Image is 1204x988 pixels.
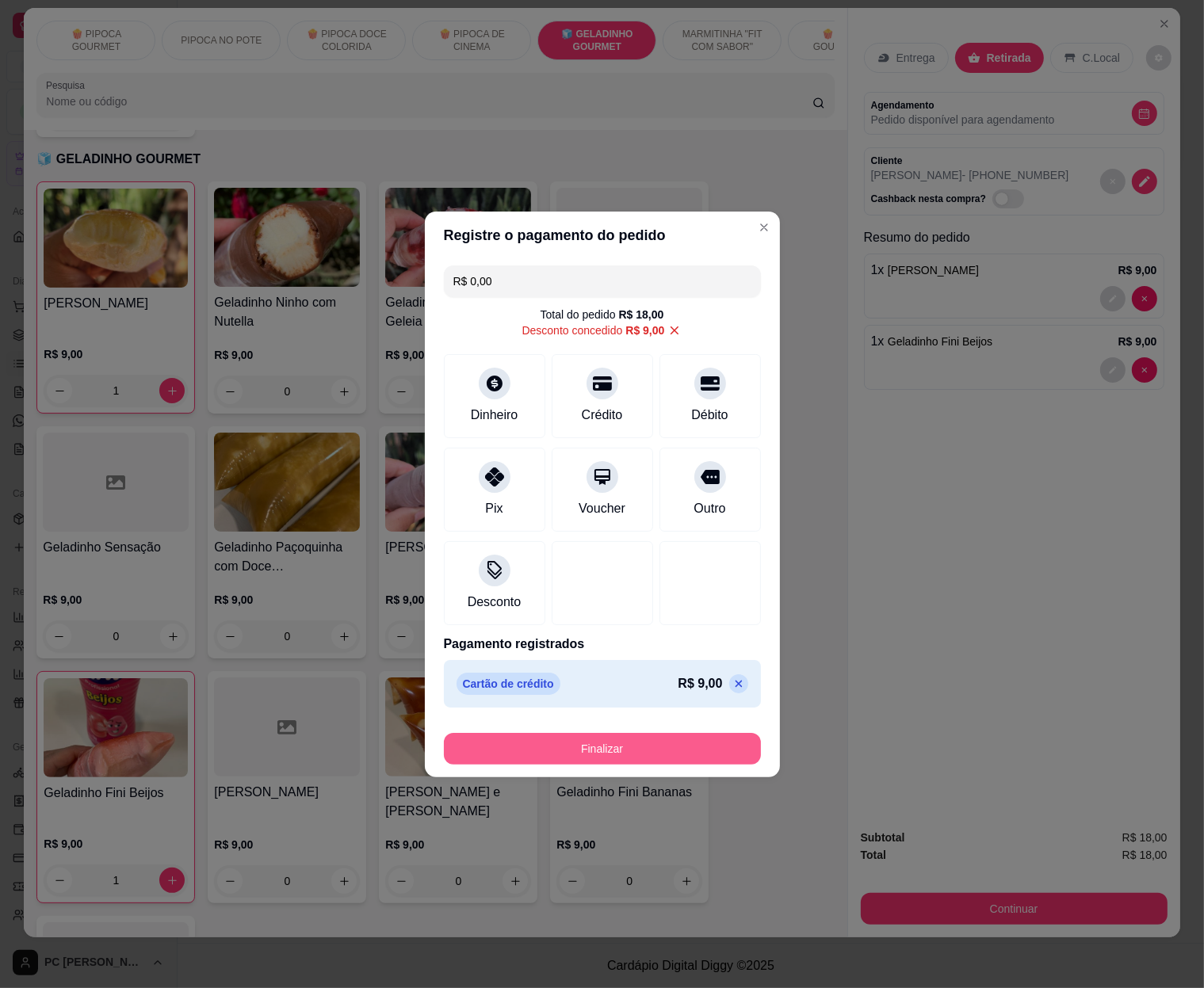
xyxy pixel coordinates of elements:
div: Desconto concedido [522,322,665,338]
div: Crédito [582,406,623,425]
div: Débito [691,406,728,425]
header: Registre o pagamento do pedido [425,212,780,259]
div: Total do pedido [541,307,664,322]
button: Finalizar [444,733,761,765]
div: Voucher [579,499,625,518]
p: R$ 9,00 [678,674,722,693]
button: Close [751,215,777,240]
input: Ex.: hambúrguer de cordeiro [453,265,751,297]
div: Desconto [468,593,522,612]
div: R$ 9,00 [625,322,664,338]
div: Pix [485,499,503,518]
p: Pagamento registrados [444,635,761,654]
div: Outro [694,499,725,518]
p: Cartão de crédito [457,673,560,695]
div: Dinheiro [471,406,518,425]
div: R$ 18,00 [619,307,664,322]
